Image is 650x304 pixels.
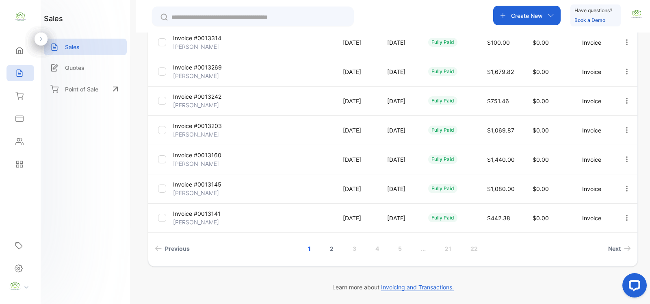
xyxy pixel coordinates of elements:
[343,38,370,47] p: [DATE]
[428,184,457,193] div: fully paid
[435,241,461,256] a: Page 21
[533,127,549,134] span: $0.00
[605,241,634,256] a: Next page
[387,185,412,193] p: [DATE]
[582,38,606,47] p: Invoice
[65,63,84,72] p: Quotes
[582,155,606,164] p: Invoice
[343,155,370,164] p: [DATE]
[487,39,510,46] span: $100.00
[487,215,510,221] span: $442.38
[582,67,606,76] p: Invoice
[533,68,549,75] span: $0.00
[44,59,127,76] a: Quotes
[387,67,412,76] p: [DATE]
[343,241,366,256] a: Page 3
[428,67,457,76] div: fully paid
[428,96,457,105] div: fully paid
[428,213,457,222] div: fully paid
[173,209,226,218] p: Invoice #0013141
[387,38,412,47] p: [DATE]
[173,42,226,51] p: [PERSON_NAME]
[582,185,606,193] p: Invoice
[173,218,226,226] p: [PERSON_NAME]
[173,130,226,139] p: [PERSON_NAME]
[511,11,543,20] p: Create New
[582,97,606,105] p: Invoice
[487,68,514,75] span: $1,679.82
[608,244,621,253] span: Next
[173,189,226,197] p: [PERSON_NAME]
[165,244,190,253] span: Previous
[343,214,370,222] p: [DATE]
[173,63,226,72] p: Invoice #0013269
[533,98,549,104] span: $0.00
[173,34,226,42] p: Invoice #0013314
[493,6,561,25] button: Create New
[616,270,650,304] iframe: LiveChat chat widget
[388,241,412,256] a: Page 5
[533,185,549,192] span: $0.00
[381,284,454,291] span: Invoicing and Transactions.
[582,126,606,135] p: Invoice
[411,241,435,256] a: Jump forward
[44,39,127,55] a: Sales
[487,127,514,134] span: $1,069.87
[298,241,321,256] a: Page 1 is your current page
[343,185,370,193] p: [DATE]
[173,92,226,101] p: Invoice #0013242
[533,215,549,221] span: $0.00
[428,38,457,47] div: fully paid
[630,6,643,25] button: avatar
[487,98,509,104] span: $751.46
[582,214,606,222] p: Invoice
[428,126,457,135] div: fully paid
[487,185,515,192] span: $1,080.00
[574,7,612,15] p: Have questions?
[173,159,226,168] p: [PERSON_NAME]
[173,122,226,130] p: Invoice #0013203
[9,280,21,292] img: profile
[366,241,389,256] a: Page 4
[44,13,63,24] h1: sales
[65,85,98,93] p: Point of Sale
[320,241,343,256] a: Page 2
[343,126,370,135] p: [DATE]
[533,156,549,163] span: $0.00
[148,241,637,256] ul: Pagination
[44,80,127,98] a: Point of Sale
[173,101,226,109] p: [PERSON_NAME]
[65,43,80,51] p: Sales
[387,97,412,105] p: [DATE]
[14,11,26,23] img: logo
[173,72,226,80] p: [PERSON_NAME]
[428,155,457,164] div: fully paid
[343,97,370,105] p: [DATE]
[173,180,226,189] p: Invoice #0013145
[487,156,515,163] span: $1,440.00
[630,8,643,20] img: avatar
[533,39,549,46] span: $0.00
[148,283,638,291] p: Learn more about
[387,214,412,222] p: [DATE]
[574,17,605,23] a: Book a Demo
[343,67,370,76] p: [DATE]
[461,241,487,256] a: Page 22
[387,126,412,135] p: [DATE]
[152,241,193,256] a: Previous page
[173,151,226,159] p: Invoice #0013160
[387,155,412,164] p: [DATE]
